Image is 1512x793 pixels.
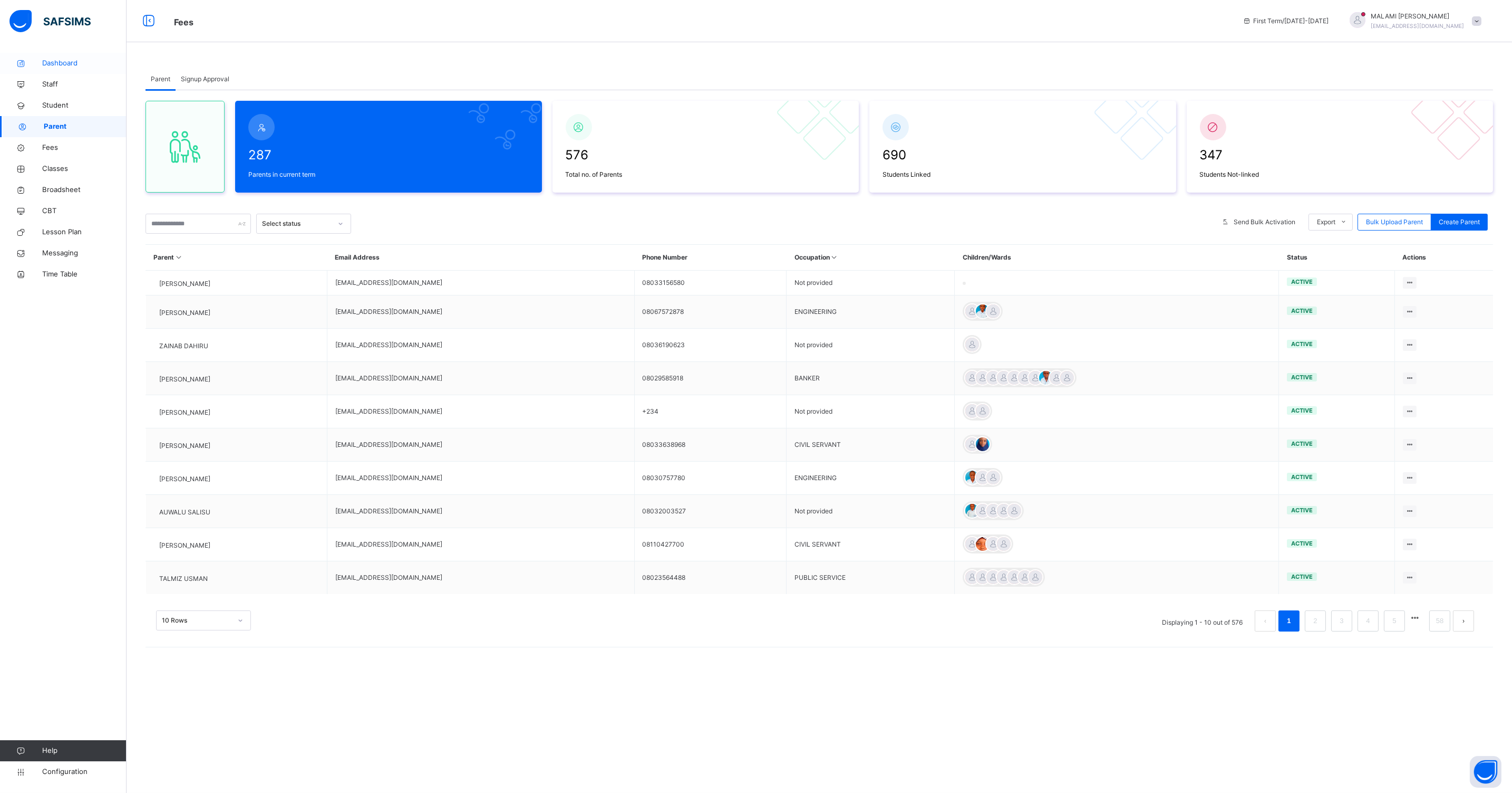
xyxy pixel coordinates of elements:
td: [EMAIL_ADDRESS][DOMAIN_NAME] [327,271,634,295]
li: 向后 5 页 [1408,610,1422,625]
a: 2 [1310,614,1320,628]
td: ENGINEERING [787,295,955,329]
th: Occupation [787,245,955,271]
td: 08033156580 [634,271,787,295]
td: [EMAIL_ADDRESS][DOMAIN_NAME] [327,295,634,329]
a: 1 [1284,614,1294,628]
span: active [1291,440,1313,447]
a: 58 [1433,614,1447,628]
button: prev page [1255,610,1276,632]
span: Staff [42,79,127,90]
td: PUBLIC SERVICE [787,561,955,595]
button: next page [1453,610,1474,632]
td: CIVIL SERVANT [787,528,955,561]
li: Displaying 1 - 10 out of 576 [1154,610,1251,632]
span: active [1291,307,1313,314]
td: [EMAIL_ADDRESS][DOMAIN_NAME] [327,462,634,495]
span: ZAINAB DAHIRU [159,341,208,351]
span: Students Linked [883,170,1163,179]
span: [PERSON_NAME] [159,408,210,417]
td: 08023564488 [634,561,787,595]
td: [EMAIL_ADDRESS][DOMAIN_NAME] [327,395,634,428]
span: Fees [174,17,193,27]
span: 347 [1200,146,1480,165]
li: 上一页 [1255,610,1276,632]
td: [EMAIL_ADDRESS][DOMAIN_NAME] [327,428,634,462]
span: Broadsheet [42,185,127,195]
i: Sort in Ascending Order [830,253,839,261]
a: 5 [1389,614,1399,628]
span: Messaging [42,248,127,259]
span: Create Parent [1439,217,1480,227]
span: active [1291,407,1313,414]
td: BANKER [787,362,955,395]
span: Parent [44,121,127,132]
span: 690 [883,146,1163,165]
td: CIVIL SERVANT [787,428,955,462]
span: CBT [42,206,127,216]
span: [EMAIL_ADDRESS][DOMAIN_NAME] [1371,23,1464,29]
span: [PERSON_NAME] [159,279,210,289]
div: Select status [262,219,332,228]
span: Bulk Upload Parent [1366,217,1423,227]
th: Status [1279,245,1394,271]
li: 4 [1358,610,1379,632]
span: active [1291,340,1313,348]
li: 58 [1429,610,1450,632]
td: [EMAIL_ADDRESS][DOMAIN_NAME] [327,528,634,561]
td: Not provided [787,495,955,528]
div: 10 Rows [162,616,231,625]
span: Help [42,746,126,756]
span: active [1291,374,1313,381]
td: Not provided [787,395,955,428]
span: Dashboard [42,58,127,69]
span: MALAMI [PERSON_NAME] [1371,12,1464,21]
a: 3 [1336,614,1346,628]
img: safsims [9,10,91,32]
span: AUWALU SALISU [159,508,210,517]
td: [EMAIL_ADDRESS][DOMAIN_NAME] [327,329,634,362]
th: Actions [1394,245,1493,271]
th: Parent [146,245,327,271]
span: Parents in current term [248,170,529,179]
span: Export [1317,217,1335,227]
span: Time Table [42,269,127,280]
span: Parent [151,74,170,84]
th: Children/Wards [955,245,1279,271]
td: [EMAIL_ADDRESS][DOMAIN_NAME] [327,495,634,528]
td: Not provided [787,271,955,295]
td: Not provided [787,329,955,362]
span: 287 [248,146,529,165]
span: active [1291,278,1313,285]
span: Signup Approval [181,74,229,84]
th: Email Address [327,245,634,271]
span: [PERSON_NAME] [159,375,210,384]
td: 08036190623 [634,329,787,362]
span: [PERSON_NAME] [159,474,210,484]
span: active [1291,473,1313,481]
span: Configuration [42,767,126,777]
li: 5 [1384,610,1405,632]
a: 4 [1363,614,1373,628]
span: TALMIZ USMAN [159,574,208,584]
span: active [1291,540,1313,547]
li: 2 [1305,610,1326,632]
span: 576 [566,146,846,165]
span: Classes [42,164,127,174]
td: +234 [634,395,787,428]
th: Phone Number [634,245,787,271]
td: 08033638968 [634,428,787,462]
td: [EMAIL_ADDRESS][DOMAIN_NAME] [327,362,634,395]
span: [PERSON_NAME] [159,441,210,451]
li: 1 [1278,610,1300,632]
span: Total no. of Parents [566,170,846,179]
td: 08030757780 [634,462,787,495]
span: Send Bulk Activation [1234,217,1295,227]
span: Student [42,100,127,111]
td: ENGINEERING [787,462,955,495]
td: [EMAIL_ADDRESS][DOMAIN_NAME] [327,561,634,595]
button: Open asap [1470,756,1501,788]
li: 3 [1331,610,1352,632]
i: Sort in Ascending Order [175,253,183,261]
span: active [1291,507,1313,514]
